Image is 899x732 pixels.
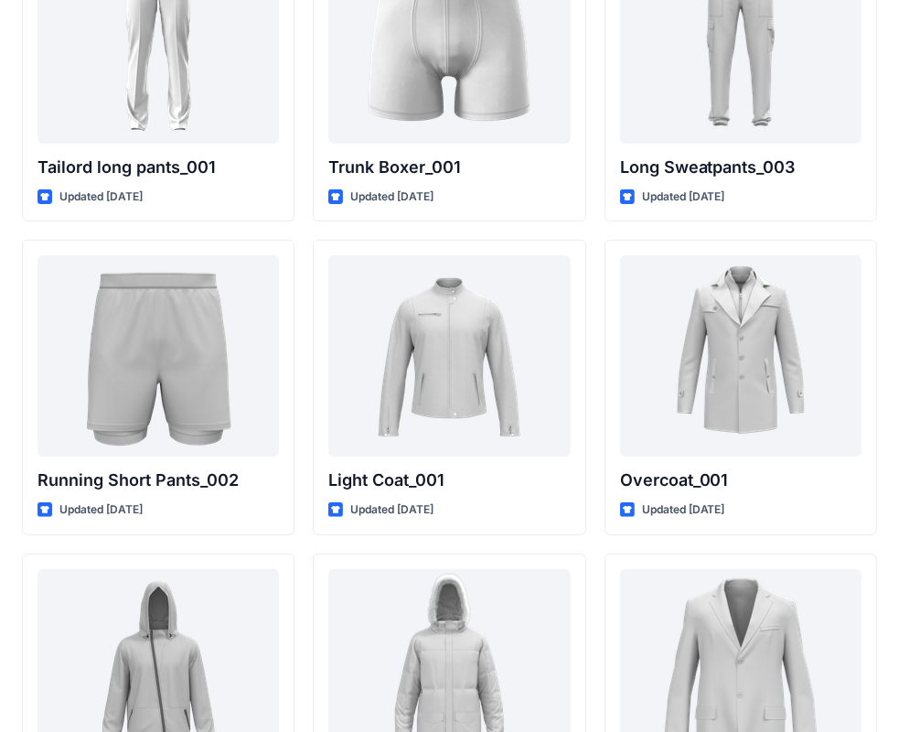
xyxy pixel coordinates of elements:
p: Updated [DATE] [642,501,725,520]
p: Updated [DATE] [59,188,143,207]
p: Trunk Boxer_001 [328,155,570,180]
p: Tailord long pants_001 [37,155,279,180]
p: Long Sweatpants_003 [620,155,862,180]
p: Light Coat_001 [328,468,570,493]
a: Running Short Pants_002 [37,255,279,457]
a: Overcoat_001 [620,255,862,457]
a: Light Coat_001 [328,255,570,457]
p: Updated [DATE] [59,501,143,520]
p: Updated [DATE] [350,188,433,207]
p: Updated [DATE] [350,501,433,520]
p: Overcoat_001 [620,468,862,493]
p: Running Short Pants_002 [37,468,279,493]
p: Updated [DATE] [642,188,725,207]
